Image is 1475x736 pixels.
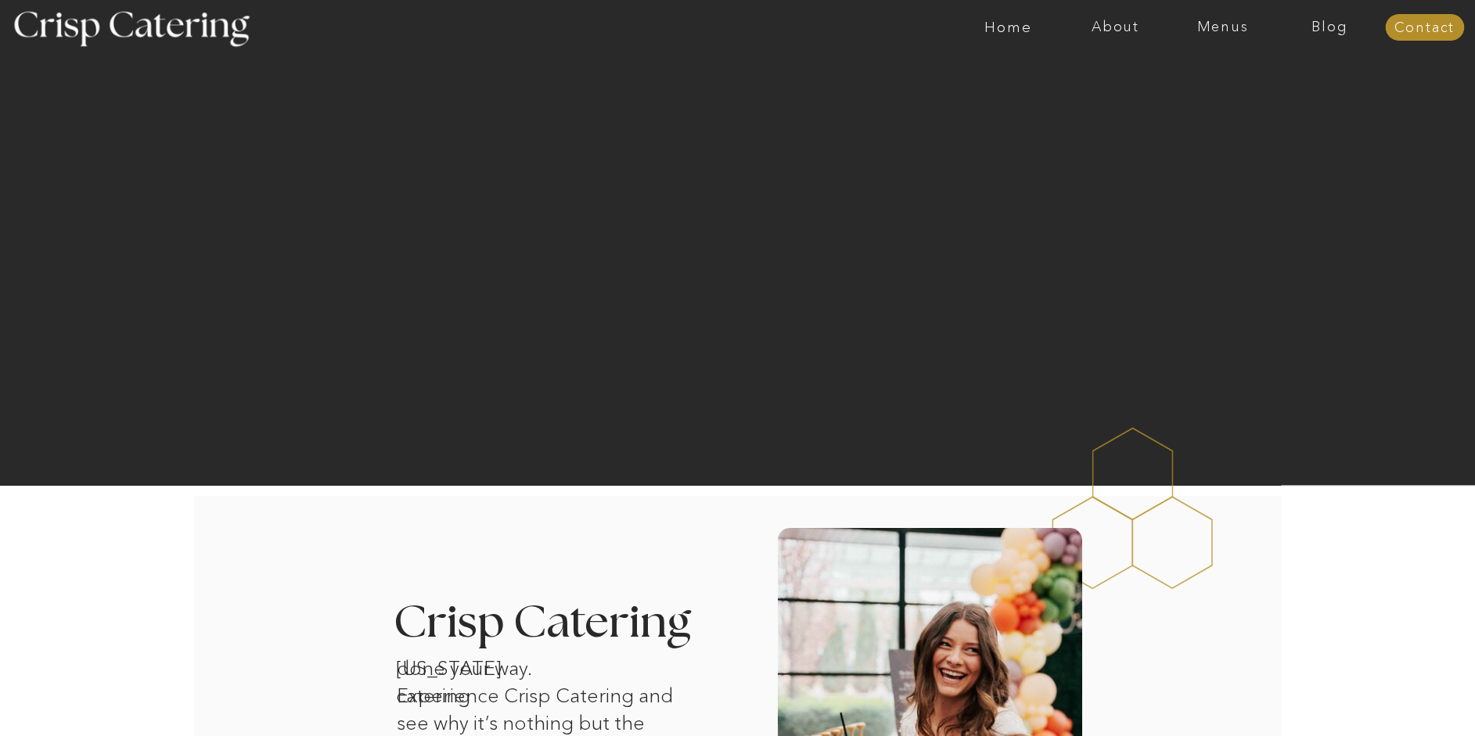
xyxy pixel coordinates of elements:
a: Blog [1276,20,1383,35]
h3: Crisp Catering [394,601,731,647]
a: Home [955,20,1062,35]
h1: [US_STATE] catering [396,655,559,675]
a: Menus [1169,20,1276,35]
a: Contact [1385,20,1464,36]
a: About [1062,20,1169,35]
